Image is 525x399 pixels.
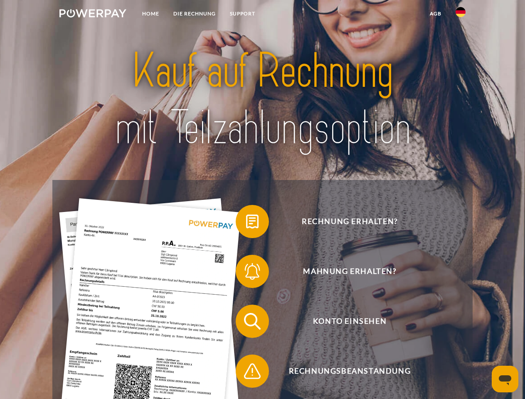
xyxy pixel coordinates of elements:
img: qb_bell.svg [242,261,263,282]
iframe: Schaltfläche zum Öffnen des Messaging-Fensters [492,366,518,392]
span: Rechnungsbeanstandung [248,355,451,388]
img: qb_search.svg [242,311,263,332]
a: SUPPORT [223,6,262,21]
img: qb_warning.svg [242,361,263,382]
img: logo-powerpay-white.svg [59,9,126,17]
a: agb [423,6,449,21]
span: Rechnung erhalten? [248,205,451,238]
button: Mahnung erhalten? [236,255,452,288]
img: qb_bill.svg [242,211,263,232]
img: title-powerpay_de.svg [79,40,446,159]
img: de [456,7,466,17]
a: DIE RECHNUNG [166,6,223,21]
button: Rechnungsbeanstandung [236,355,452,388]
button: Konto einsehen [236,305,452,338]
button: Rechnung erhalten? [236,205,452,238]
a: Home [135,6,166,21]
span: Konto einsehen [248,305,451,338]
span: Mahnung erhalten? [248,255,451,288]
